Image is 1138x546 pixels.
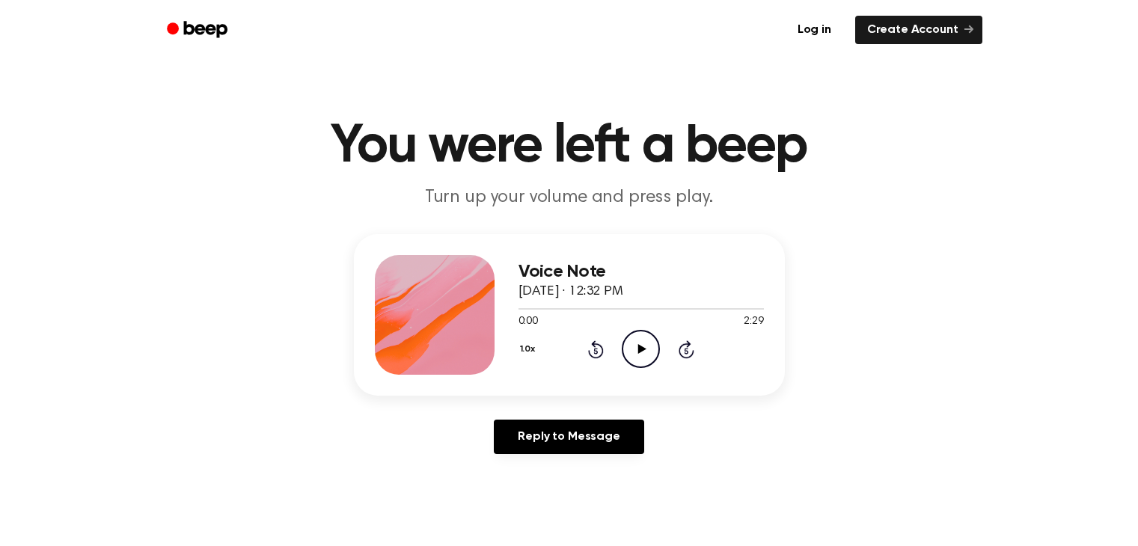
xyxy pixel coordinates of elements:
a: Reply to Message [494,420,643,454]
a: Create Account [855,16,982,44]
a: Log in [783,13,846,47]
h3: Voice Note [518,262,764,282]
span: [DATE] · 12:32 PM [518,285,623,298]
span: 2:29 [744,314,763,330]
h1: You were left a beep [186,120,952,174]
p: Turn up your volume and press play. [282,185,857,210]
a: Beep [156,16,241,45]
span: 0:00 [518,314,538,330]
button: 1.0x [518,337,541,362]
